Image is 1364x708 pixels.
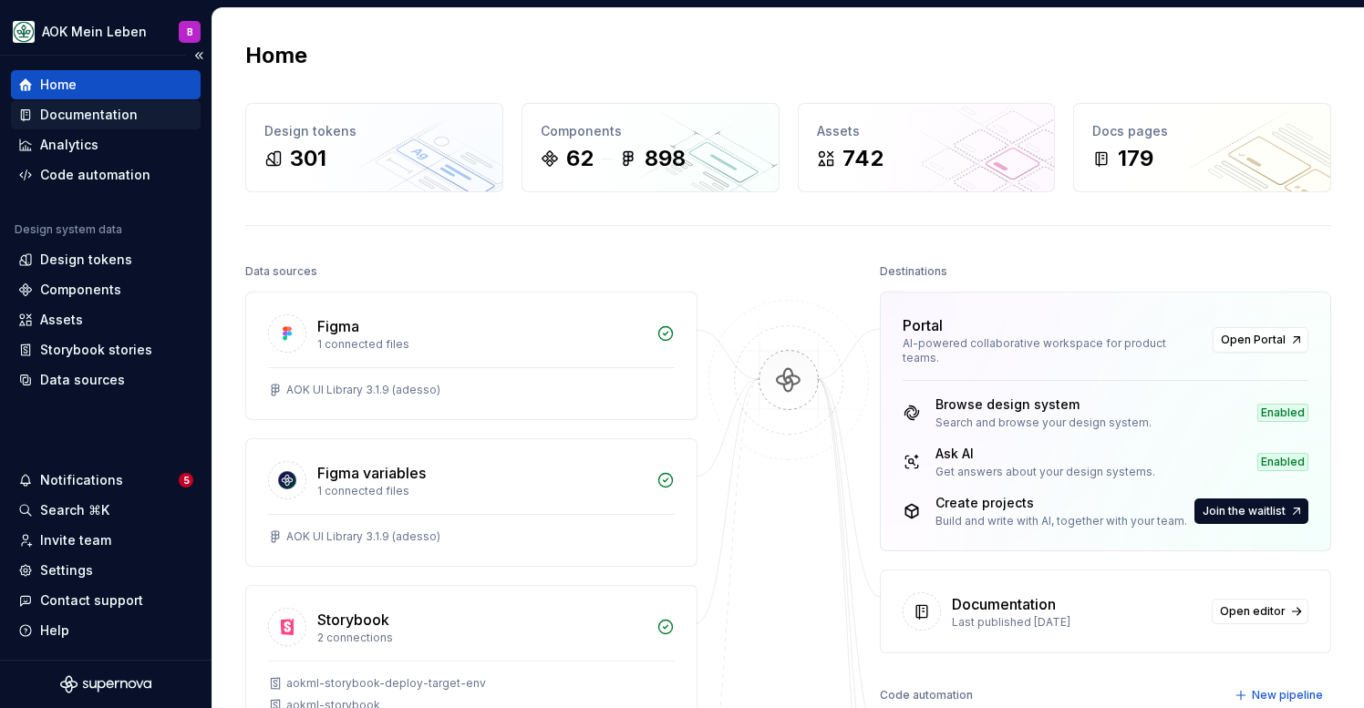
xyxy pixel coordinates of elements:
[42,23,147,41] div: AOK Mein Leben
[541,122,760,140] div: Components
[842,144,883,173] div: 742
[13,21,35,43] img: df5db9ef-aba0-4771-bf51-9763b7497661.png
[11,100,201,129] a: Documentation
[40,531,111,549] div: Invite team
[798,103,1056,192] a: Assets742
[1220,604,1286,619] span: Open editor
[903,314,943,336] div: Portal
[40,591,143,610] div: Contact support
[1212,599,1308,624] a: Open editor
[11,586,201,615] button: Contact support
[935,416,1152,430] div: Search and browse your design system.
[817,122,1037,140] div: Assets
[1257,453,1308,471] div: Enabled
[1073,103,1331,192] a: Docs pages179
[645,144,686,173] div: 898
[935,445,1155,463] div: Ask AI
[1221,333,1286,347] span: Open Portal
[903,336,1203,365] div: AI-powered collaborative workspace for product teams.
[1118,144,1153,173] div: 179
[245,438,697,567] a: Figma variables1 connected filesAOK UI Library 3.1.9 (adesso)
[11,466,201,495] button: Notifications5
[1229,682,1331,708] button: New pipeline
[317,337,646,352] div: 1 connected files
[952,615,1202,630] div: Last published [DATE]
[264,122,484,140] div: Design tokens
[317,631,646,645] div: 2 connections
[952,593,1056,615] div: Documentation
[11,526,201,555] a: Invite team
[40,166,150,184] div: Code automation
[317,462,426,484] div: Figma variables
[1213,327,1308,353] a: Open Portal
[935,465,1155,479] div: Get answers about your design systems.
[317,484,646,498] div: 1 connected files
[1257,404,1308,422] div: Enabled
[11,556,201,585] a: Settings
[15,222,122,237] div: Design system data
[286,383,440,397] div: AOK UI Library 3.1.9 (adesso)
[11,160,201,190] a: Code automation
[40,76,77,94] div: Home
[317,315,359,337] div: Figma
[11,130,201,159] a: Analytics
[179,473,193,487] span: 5
[60,675,151,693] svg: Supernova Logo
[245,292,697,420] a: Figma1 connected filesAOK UI Library 3.1.9 (adesso)
[40,136,98,154] div: Analytics
[11,70,201,99] a: Home
[935,514,1187,528] div: Build and write with AI, together with your team.
[1252,688,1323,703] span: New pipeline
[880,682,973,708] div: Code automation
[40,281,121,299] div: Components
[40,341,152,359] div: Storybook stories
[286,676,486,691] div: aokml-storybook-deploy-target-env
[290,144,326,173] div: 301
[245,103,503,192] a: Design tokens301
[1203,504,1286,518] span: Join the waitlist
[11,335,201,364] a: Storybook stories
[11,245,201,274] a: Design tokens
[245,41,307,70] h2: Home
[40,561,93,580] div: Settings
[935,395,1152,414] div: Browse design system
[522,103,780,192] a: Components62898
[245,259,317,284] div: Data sources
[4,12,208,51] button: AOK Mein LebenB
[11,496,201,525] button: Search ⌘K
[40,251,132,269] div: Design tokens
[1092,122,1312,140] div: Docs pages
[40,471,123,489] div: Notifications
[186,43,212,68] button: Collapse sidebar
[40,311,83,329] div: Assets
[11,365,201,395] a: Data sources
[566,144,594,173] div: 62
[11,305,201,334] a: Assets
[40,371,125,389] div: Data sources
[317,609,389,631] div: Storybook
[286,529,440,544] div: AOK UI Library 3.1.9 (adesso)
[40,501,109,519] div: Search ⌘K
[1194,498,1308,524] button: Join the waitlist
[880,259,947,284] div: Destinations
[935,494,1187,512] div: Create projects
[40,106,138,124] div: Documentation
[40,621,69,640] div: Help
[11,275,201,304] a: Components
[187,25,193,39] div: B
[11,616,201,645] button: Help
